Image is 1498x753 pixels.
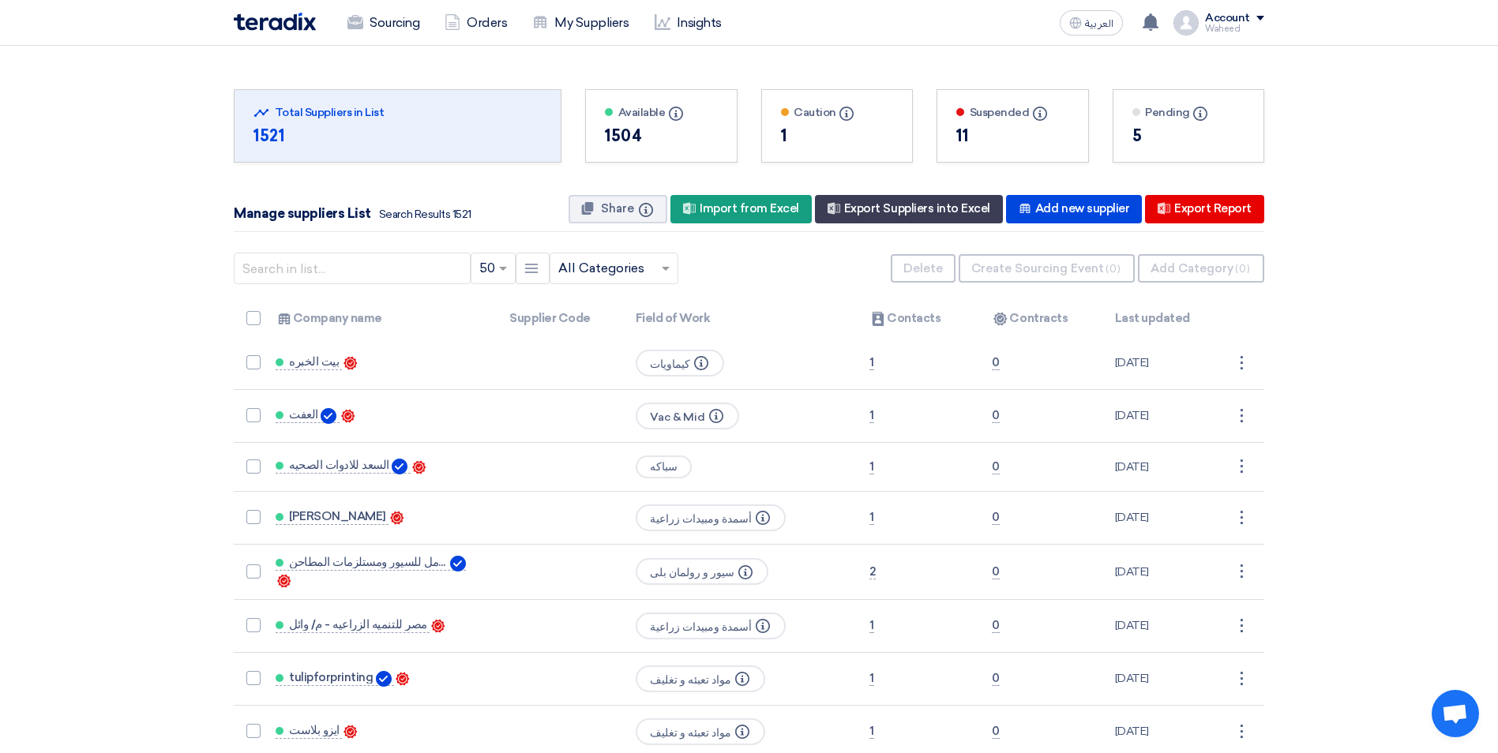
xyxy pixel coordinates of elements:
[1102,389,1229,442] td: [DATE]
[1228,403,1253,429] div: ⋮
[450,556,466,571] img: Verified Account
[605,124,718,148] div: 1504
[1228,454,1253,479] div: ⋮
[1228,505,1253,530] div: ⋮
[992,510,1000,525] span: 0
[959,254,1135,283] button: Create Sourcing Event(0)
[234,204,471,224] div: Manage suppliers List
[276,355,342,370] a: بيت الخبره
[636,350,724,376] span: كيماويات
[1173,10,1199,36] img: profile_test.png
[289,510,386,523] span: [PERSON_NAME]
[392,459,407,474] img: Verified Account
[1205,24,1264,33] div: Waheed
[636,613,786,639] span: أسمدة ومبيدات زراعية
[276,724,343,739] a: ايزو بلاست
[276,671,395,686] a: tulipforprinting Verified Account
[1132,104,1245,121] div: Pending
[956,104,1069,121] div: Suspended
[636,403,739,429] span: Vac & Mid
[869,564,876,579] span: 2
[276,459,411,474] a: السعد للادوات الصحيه Verified Account
[992,564,1000,579] span: 0
[992,724,1000,739] span: 0
[1228,350,1253,376] div: ⋮
[289,355,339,368] span: بيت الخبره
[869,355,874,370] span: 1
[289,556,447,568] span: الامل للسيور ومستلزمات المطاحن
[569,195,667,223] button: Share
[869,510,874,525] span: 1
[1060,10,1123,36] button: العربية
[815,195,1003,223] div: Export Suppliers into Excel
[276,618,430,633] a: مصر للتنميه الزراعيه - م/ وائل
[520,6,641,40] a: My Suppliers
[869,618,874,633] span: 1
[781,124,894,148] div: 1
[869,408,874,423] span: 1
[956,124,1069,148] div: 11
[636,455,692,478] span: سباكه
[234,13,316,31] img: Teradix logo
[376,671,392,687] img: Verified Account
[321,408,336,424] img: Verified Account
[1205,12,1250,25] div: Account
[263,300,497,337] th: Company name
[1138,254,1264,283] button: Add Category(0)
[276,556,466,571] a: الامل للسيور ومستلزمات المطاحن Verified Account
[992,408,1000,423] span: 0
[432,6,520,40] a: Orders
[1228,559,1253,584] div: ⋮
[670,195,812,223] div: Import from Excel
[335,6,432,40] a: Sourcing
[379,208,471,221] span: Search Results 1521
[636,504,786,531] span: أسمدة ومبيدات زراعية
[289,618,427,631] span: مصر للتنميه الزراعيه - م/ وائل
[289,671,373,684] span: tulipforprinting
[1102,491,1229,544] td: [DATE]
[1228,719,1253,744] div: ⋮
[992,355,1000,370] span: 0
[1432,690,1479,737] div: Open chat
[234,253,471,284] input: Search in list...
[636,665,765,692] span: مواد تعبئه و تغليف
[636,558,768,585] span: سيور و رولمان بلى
[253,104,542,121] div: Total Suppliers in List
[891,254,955,283] button: Delete
[479,259,495,278] span: 50
[623,300,858,337] th: Field of Work
[979,300,1102,337] th: Contracts
[289,459,389,471] span: السعد للادوات الصحيه
[1102,442,1229,491] td: [DATE]
[1102,337,1229,390] td: [DATE]
[1085,18,1113,29] span: العربية
[601,201,634,215] span: Share
[1102,544,1229,599] td: [DATE]
[857,300,979,337] th: Contacts
[289,724,340,736] span: ايزو بلاست
[642,6,734,40] a: Insights
[869,459,874,474] span: 1
[1006,195,1142,223] div: Add new supplier
[869,724,874,739] span: 1
[276,510,389,525] a: [PERSON_NAME]
[253,124,542,148] div: 1521
[1132,124,1245,148] div: 5
[781,104,894,121] div: Caution
[289,408,318,421] span: العفت
[276,408,340,423] a: العفت Verified Account
[1102,300,1229,337] th: Last updated
[1102,599,1229,652] td: [DATE]
[1228,666,1253,691] div: ⋮
[1235,263,1250,275] span: (0)
[605,104,718,121] div: Available
[497,300,623,337] th: Supplier Code
[1228,613,1253,639] div: ⋮
[636,718,765,745] span: مواد تعبئه و تغليف
[1145,195,1264,223] div: Export Report
[1106,263,1121,275] span: (0)
[992,671,1000,686] span: 0
[992,459,1000,474] span: 0
[1102,652,1229,705] td: [DATE]
[869,671,874,686] span: 1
